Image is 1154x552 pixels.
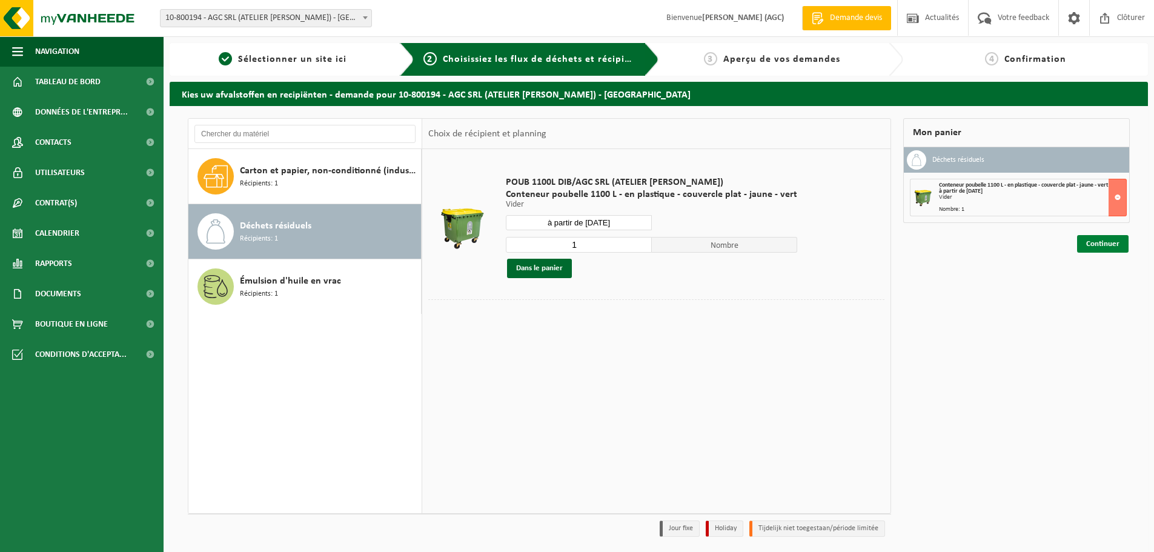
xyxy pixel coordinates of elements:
span: Utilisateurs [35,158,85,188]
span: Aperçu de vos demandes [723,55,840,64]
span: 2 [423,52,437,65]
a: Demande devis [802,6,891,30]
span: Émulsion d'huile en vrac [240,274,341,288]
div: Choix de récipient et planning [422,119,552,149]
span: Demande devis [827,12,885,24]
a: 1Sélectionner un site ici [176,52,390,67]
span: 4 [985,52,998,65]
span: Conditions d'accepta... [35,339,127,370]
span: 10-800194 - AGC SRL (ATELIER GRÉGORY COLLIGNON) - VAUX-SUR-SÛRE [161,10,371,27]
li: Holiday [706,520,743,537]
li: Jour fixe [660,520,700,537]
span: 10-800194 - AGC SRL (ATELIER GRÉGORY COLLIGNON) - VAUX-SUR-SÛRE [160,9,372,27]
div: Mon panier [903,118,1130,147]
span: Navigation [35,36,79,67]
span: Confirmation [1004,55,1066,64]
a: Continuer [1077,235,1129,253]
span: Choisissiez les flux de déchets et récipients [443,55,645,64]
h3: Déchets résiduels [932,150,984,170]
span: Récipients: 1 [240,178,278,190]
h2: Kies uw afvalstoffen en recipiënten - demande pour 10-800194 - AGC SRL (ATELIER [PERSON_NAME]) - ... [170,82,1148,105]
input: Sélectionnez date [506,215,652,230]
span: Carton et papier, non-conditionné (industriel) [240,164,418,178]
span: Conteneur poubelle 1100 L - en plastique - couvercle plat - jaune - vert [939,182,1108,188]
div: Vider [939,195,1126,201]
span: Données de l'entrepr... [35,97,128,127]
span: Sélectionner un site ici [238,55,347,64]
span: Tableau de bord [35,67,101,97]
span: Contacts [35,127,71,158]
button: Dans le panier [507,259,572,278]
li: Tijdelijk niet toegestaan/période limitée [749,520,885,537]
span: POUB 1100L DIB/AGC SRL (ATELIER [PERSON_NAME]) [506,176,797,188]
span: 1 [219,52,232,65]
span: Récipients: 1 [240,233,278,245]
div: Nombre: 1 [939,207,1126,213]
span: Déchets résiduels [240,219,311,233]
span: Calendrier [35,218,79,248]
span: Boutique en ligne [35,309,108,339]
span: Récipients: 1 [240,288,278,300]
span: Documents [35,279,81,309]
button: Émulsion d'huile en vrac Récipients: 1 [188,259,422,314]
button: Carton et papier, non-conditionné (industriel) Récipients: 1 [188,149,422,204]
span: Rapports [35,248,72,279]
p: Vider [506,201,797,209]
span: Nombre [652,237,798,253]
span: Contrat(s) [35,188,77,218]
input: Chercher du matériel [194,125,416,143]
span: Conteneur poubelle 1100 L - en plastique - couvercle plat - jaune - vert [506,188,797,201]
strong: à partir de [DATE] [939,188,983,195]
span: 3 [704,52,717,65]
strong: [PERSON_NAME] (AGC) [702,13,784,22]
button: Déchets résiduels Récipients: 1 [188,204,422,259]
